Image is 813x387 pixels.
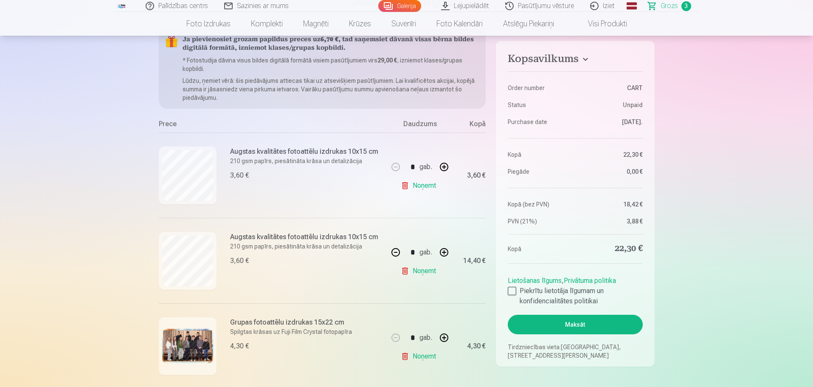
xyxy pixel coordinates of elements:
[293,12,339,36] a: Magnēti
[623,101,643,109] span: Unpaid
[508,84,571,92] dt: Order number
[508,286,642,306] label: Piekrītu lietotāja līgumam un konfidencialitātes politikai
[580,243,643,255] dd: 22,30 €
[401,263,439,280] a: Noņemt
[377,57,397,64] b: 29,00 €
[241,12,293,36] a: Komplekti
[230,170,249,181] div: 3,60 €
[230,341,249,351] div: 4,30 €
[230,242,378,251] p: 210 gsm papīrs, piesātināta krāsa un detalizācija
[463,258,486,263] div: 14,40 €
[508,272,642,306] div: ,
[452,119,486,133] div: Kopā
[580,150,643,159] dd: 22,30 €
[401,177,439,194] a: Noņemt
[426,12,493,36] a: Foto kalendāri
[580,217,643,226] dd: 3,88 €
[508,243,571,255] dt: Kopā
[401,348,439,365] a: Noņemt
[230,147,378,157] h6: Augstas kvalitātes fotoattēlu izdrukas 10x15 cm
[580,200,643,209] dd: 18,42 €
[321,37,338,43] b: 6,70 €
[419,157,432,177] div: gab.
[508,315,642,334] button: Maksāt
[381,12,426,36] a: Suvenīri
[508,277,562,285] a: Lietošanas līgums
[230,256,249,266] div: 3,60 €
[176,12,241,36] a: Foto izdrukas
[580,118,643,126] dd: [DATE].
[564,12,637,36] a: Visi produkti
[564,277,616,285] a: Privātuma politika
[467,344,486,349] div: 4,30 €
[508,200,571,209] dt: Kopā (bez PVN)
[159,119,388,133] div: Prece
[508,217,571,226] dt: PVN (21%)
[419,242,432,263] div: gab.
[230,157,378,165] p: 210 gsm papīrs, piesātināta krāsa un detalizācija
[508,53,642,68] button: Kopsavilkums
[681,1,691,11] span: 3
[339,12,381,36] a: Krūzes
[230,232,378,242] h6: Augstas kvalitātes fotoattēlu izdrukas 10x15 cm
[661,1,678,11] span: Grozs
[508,118,571,126] dt: Purchase date
[508,150,571,159] dt: Kopā
[117,3,127,8] img: /fa1
[580,84,643,92] dd: CART
[508,101,571,109] dt: Status
[467,173,486,178] div: 3,60 €
[183,56,479,73] p: * Fotostudija dāvina visus bildes digitālā formātā visiem pasūtījumiem virs , izniemot klases/gru...
[580,167,643,176] dd: 0,00 €
[183,36,479,53] h5: Ja pievienosiet grozam papildus preces uz , tad saņemsiet dāvanā visas bērna bildes digitālā form...
[230,317,352,328] h6: Grupas fotoattēlu izdrukas 15x22 cm
[493,12,564,36] a: Atslēgu piekariņi
[388,119,452,133] div: Daudzums
[419,328,432,348] div: gab.
[230,328,352,336] p: Spilgtas krāsas uz Fuji Film Crystal fotopapīra
[183,76,479,102] p: Lūdzu, ņemiet vērā: šis piedāvājums attiecas tikai uz atsevišķiem pasūtījumiem. Lai kvalificētos ...
[508,343,642,360] p: Tirdzniecības vieta [GEOGRAPHIC_DATA], [STREET_ADDRESS][PERSON_NAME]
[508,167,571,176] dt: Piegāde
